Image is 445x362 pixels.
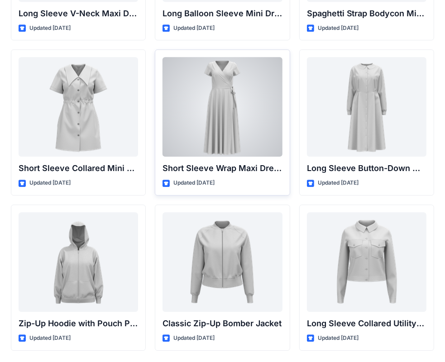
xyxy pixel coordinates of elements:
a: Long Sleeve Collared Utility Jacket [307,212,426,312]
p: Long Sleeve Collared Utility Jacket [307,317,426,330]
a: Zip-Up Hoodie with Pouch Pockets [19,212,138,312]
a: Short Sleeve Collared Mini Dress with Drawstring Waist [19,57,138,157]
a: Classic Zip-Up Bomber Jacket [163,212,282,312]
p: Spaghetti Strap Bodycon Mini Dress with Bust Detail [307,7,426,20]
p: Updated [DATE] [29,178,71,188]
p: Updated [DATE] [29,24,71,33]
p: Long Sleeve V-Neck Maxi Dress with Twisted Detail [19,7,138,20]
p: Updated [DATE] [173,24,215,33]
p: Zip-Up Hoodie with Pouch Pockets [19,317,138,330]
p: Long Balloon Sleeve Mini Dress [163,7,282,20]
p: Long Sleeve Button-Down Midi Dress [307,162,426,175]
a: Long Sleeve Button-Down Midi Dress [307,57,426,157]
p: Short Sleeve Wrap Maxi Dress [163,162,282,175]
p: Updated [DATE] [318,333,359,343]
p: Updated [DATE] [318,178,359,188]
p: Updated [DATE] [173,333,215,343]
p: Updated [DATE] [29,333,71,343]
a: Short Sleeve Wrap Maxi Dress [163,57,282,157]
p: Classic Zip-Up Bomber Jacket [163,317,282,330]
p: Updated [DATE] [318,24,359,33]
p: Updated [DATE] [173,178,215,188]
p: Short Sleeve Collared Mini Dress with Drawstring Waist [19,162,138,175]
